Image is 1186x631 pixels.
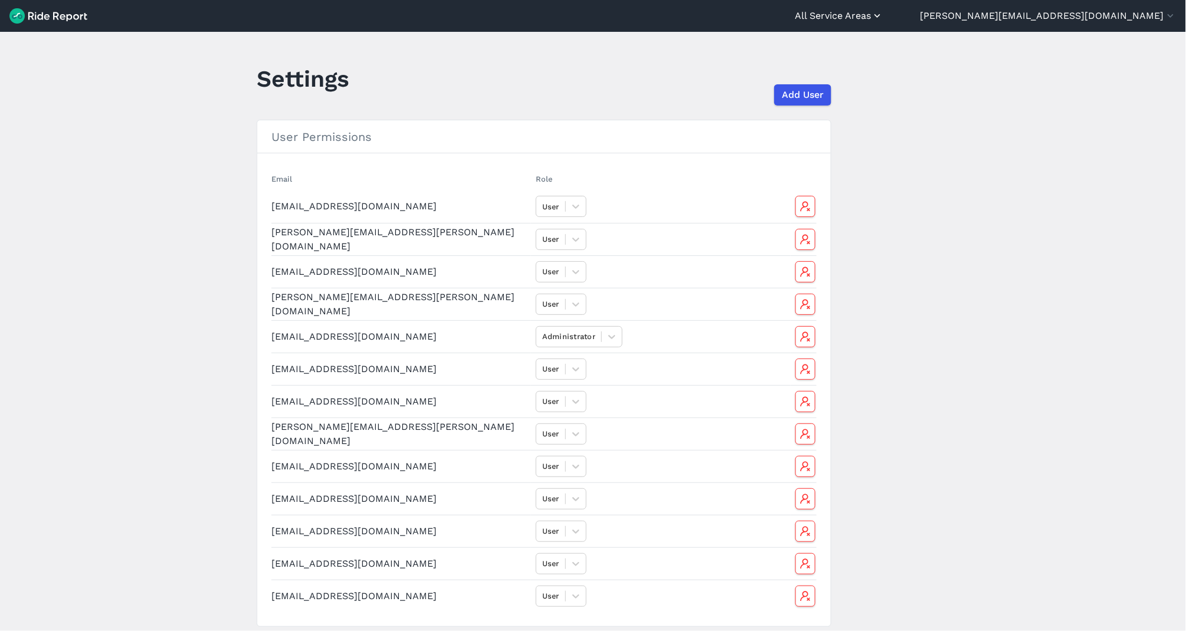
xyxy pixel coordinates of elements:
button: All Service Areas [795,9,883,23]
button: Role [536,173,552,185]
h3: User Permissions [257,120,831,153]
td: [EMAIL_ADDRESS][DOMAIN_NAME] [271,353,531,385]
div: User [542,461,559,472]
td: [PERSON_NAME][EMAIL_ADDRESS][PERSON_NAME][DOMAIN_NAME] [271,288,531,320]
td: [EMAIL_ADDRESS][DOMAIN_NAME] [271,482,531,515]
div: User [542,428,559,439]
td: [EMAIL_ADDRESS][DOMAIN_NAME] [271,580,531,612]
td: [EMAIL_ADDRESS][DOMAIN_NAME] [271,385,531,418]
img: Ride Report [9,8,87,24]
td: [EMAIL_ADDRESS][DOMAIN_NAME] [271,547,531,580]
td: [EMAIL_ADDRESS][DOMAIN_NAME] [271,255,531,288]
span: Add User [782,88,824,102]
td: [PERSON_NAME][EMAIL_ADDRESS][PERSON_NAME][DOMAIN_NAME] [271,223,531,255]
div: User [542,590,559,602]
button: Add User [774,84,831,106]
div: User [542,363,559,374]
div: User [542,266,559,277]
div: User [542,525,559,537]
div: User [542,396,559,407]
button: [PERSON_NAME][EMAIL_ADDRESS][DOMAIN_NAME] [920,9,1177,23]
td: [PERSON_NAME][EMAIL_ADDRESS][PERSON_NAME][DOMAIN_NAME] [271,418,531,450]
td: [EMAIL_ADDRESS][DOMAIN_NAME] [271,515,531,547]
td: [EMAIL_ADDRESS][DOMAIN_NAME] [271,450,531,482]
h1: Settings [257,63,349,95]
td: [EMAIL_ADDRESS][DOMAIN_NAME] [271,190,531,223]
div: User [542,298,559,310]
div: User [542,234,559,245]
div: User [542,493,559,504]
div: Administrator [542,331,595,342]
td: [EMAIL_ADDRESS][DOMAIN_NAME] [271,320,531,353]
div: User [542,201,559,212]
div: User [542,558,559,569]
button: Email [271,173,292,185]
